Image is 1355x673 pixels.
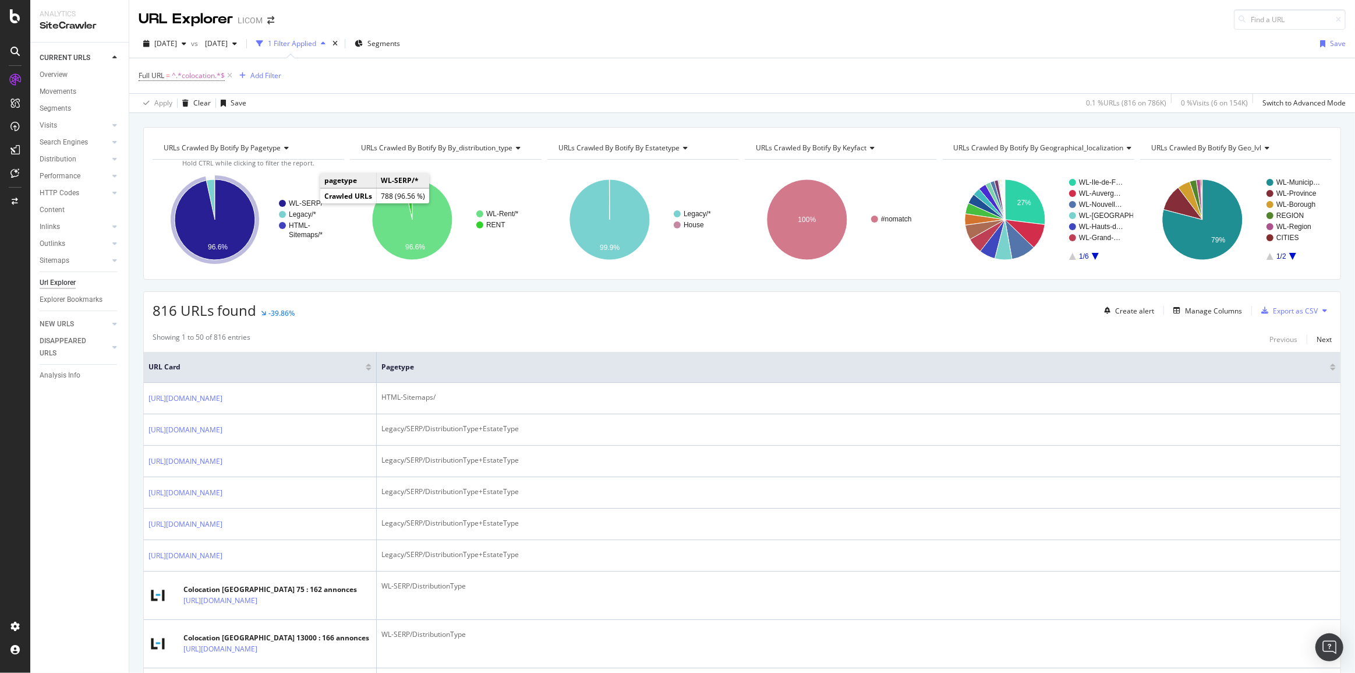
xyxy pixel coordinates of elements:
div: Legacy/SERP/DistributionType+EstateType [381,487,1336,497]
a: Overview [40,69,121,81]
text: WL-Rent/* [486,210,519,218]
svg: A chart. [153,169,343,270]
div: Export as CSV [1273,306,1318,316]
div: HTTP Codes [40,187,79,199]
text: WL-Region [1276,223,1311,231]
div: Legacy/SERP/DistributionType+EstateType [381,549,1336,560]
div: Legacy/SERP/DistributionType+EstateType [381,424,1336,434]
text: WL-Nouvell… [1079,200,1122,209]
text: 1/6 [1079,252,1089,260]
img: main image [148,635,167,653]
text: #nomatch [881,215,912,223]
svg: A chart. [350,169,540,270]
text: 1/2 [1276,252,1286,260]
text: 27% [1017,199,1031,207]
div: NEW URLS [40,318,74,330]
text: WL-Auverg… [1079,189,1121,198]
a: Analysis Info [40,369,121,382]
text: 96.6% [208,243,228,251]
div: Overview [40,69,68,81]
a: CURRENT URLS [40,52,109,64]
a: Outlinks [40,238,109,250]
text: WL-Province [1276,189,1317,198]
a: HTTP Codes [40,187,109,199]
a: [URL][DOMAIN_NAME] [148,424,222,436]
button: Manage Columns [1169,304,1242,318]
span: URLs Crawled By Botify By keyfact [756,143,866,153]
td: pagetype [320,173,377,188]
span: 2025 Aug. 29th [154,38,177,48]
a: Search Engines [40,136,109,149]
a: [URL][DOMAIN_NAME] [148,487,222,499]
div: Save [231,98,246,108]
span: pagetype [381,362,1312,372]
div: 0.1 % URLs ( 816 on 786K ) [1086,98,1166,108]
div: arrow-right-arrow-left [267,16,274,24]
div: DISAPPEARED URLS [40,335,98,360]
span: URLs Crawled By Botify By estatetype [558,143,680,153]
text: RENT [486,221,505,229]
div: Url Explorer [40,277,76,289]
button: Next [1317,332,1332,346]
span: Hold CTRL while clicking to filter the report. [182,158,314,167]
text: WL-Borough [1276,200,1315,209]
svg: A chart. [745,169,935,270]
div: Colocation [GEOGRAPHIC_DATA] 75 : 162 annonces [183,584,357,595]
div: Visits [40,119,57,132]
h4: URLs Crawled By Botify By geographical_localization [951,139,1141,157]
span: 816 URLs found [153,301,256,320]
button: Create alert [1099,301,1154,320]
div: Analysis Info [40,369,80,382]
span: = [166,71,170,80]
button: Export as CSV [1257,301,1318,320]
div: Analytics [40,9,119,19]
div: Save [1330,38,1346,48]
span: vs [191,38,200,48]
a: Distribution [40,153,109,165]
img: main image [148,586,167,605]
div: Manage Columns [1185,306,1242,316]
text: Legacy/* [289,210,316,219]
button: Clear [178,94,211,112]
div: -39.86% [268,308,295,318]
a: [URL][DOMAIN_NAME] [148,393,222,404]
a: Content [40,204,121,216]
div: Content [40,204,65,216]
input: Find a URL [1234,9,1346,30]
span: Segments [367,38,400,48]
svg: A chart. [943,169,1133,270]
div: Clear [193,98,211,108]
div: Legacy/SERP/DistributionType+EstateType [381,455,1336,466]
div: LICOM [238,15,263,26]
div: Segments [40,103,71,115]
div: Showing 1 to 50 of 816 entries [153,332,250,346]
a: NEW URLS [40,318,109,330]
div: Movements [40,86,76,98]
span: URLs Crawled By Botify By geo_lvl [1151,143,1261,153]
h4: URLs Crawled By Botify By by_distribution_type [359,139,531,157]
div: URL Explorer [139,9,233,29]
h4: URLs Crawled By Botify By geo_lvl [1149,139,1321,157]
svg: A chart. [1140,169,1331,270]
svg: A chart. [547,169,738,270]
text: WL-Grand-… [1079,234,1120,242]
text: CITIES [1276,234,1299,242]
div: Outlinks [40,238,65,250]
div: Apply [154,98,172,108]
div: Sitemaps [40,255,69,267]
div: times [330,38,340,50]
span: ^.*colocation.*$ [172,68,225,84]
a: Segments [40,103,121,115]
div: Previous [1269,334,1297,344]
text: REGION [1276,212,1304,220]
button: Segments [350,34,405,53]
a: Url Explorer [40,277,121,289]
div: Legacy/SERP/DistributionType+EstateType [381,518,1336,528]
span: URLs Crawled By Botify By geographical_localization [954,143,1124,153]
span: URLs Crawled By Botify By by_distribution_type [361,143,512,153]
